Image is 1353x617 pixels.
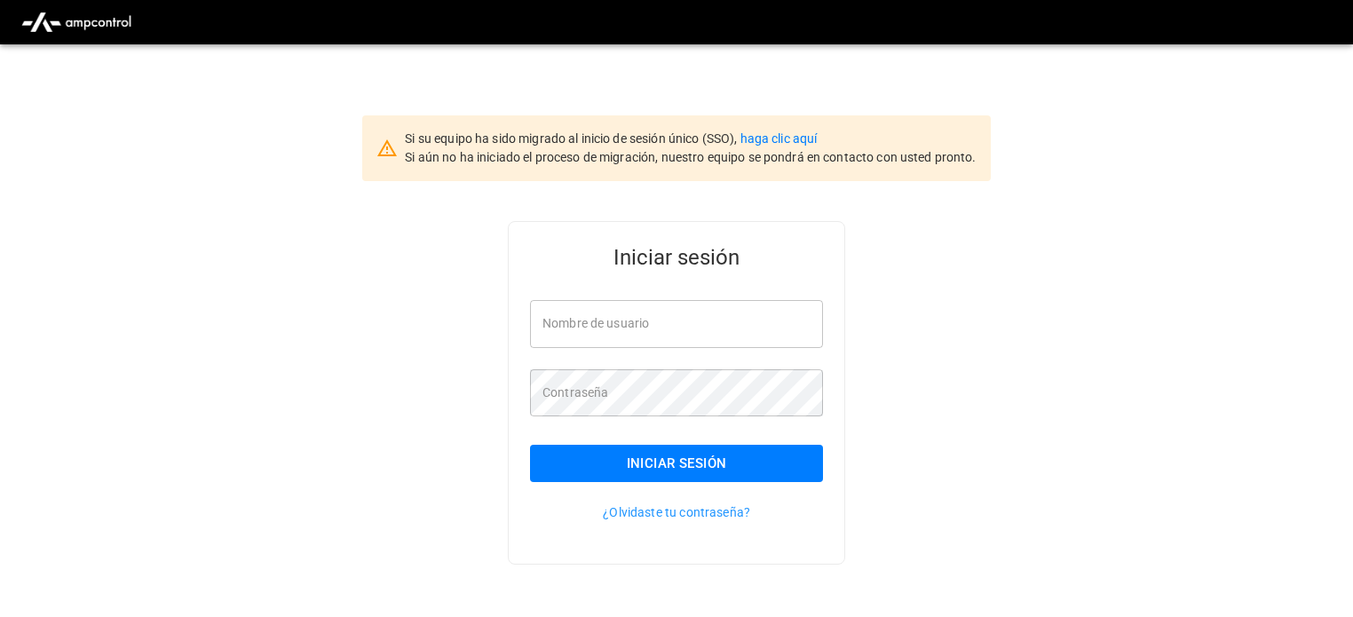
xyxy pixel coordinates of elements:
[530,243,823,272] h5: Iniciar sesión
[405,150,976,164] span: Si aún no ha iniciado el proceso de migración, nuestro equipo se pondrá en contacto con usted pro...
[530,445,823,482] button: Iniciar sesión
[405,131,740,146] span: Si su equipo ha sido migrado al inicio de sesión único (SSO),
[530,503,823,521] p: ¿Olvidaste tu contraseña?
[14,5,138,39] img: ampcontrol.io logo
[740,131,818,146] a: haga clic aquí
